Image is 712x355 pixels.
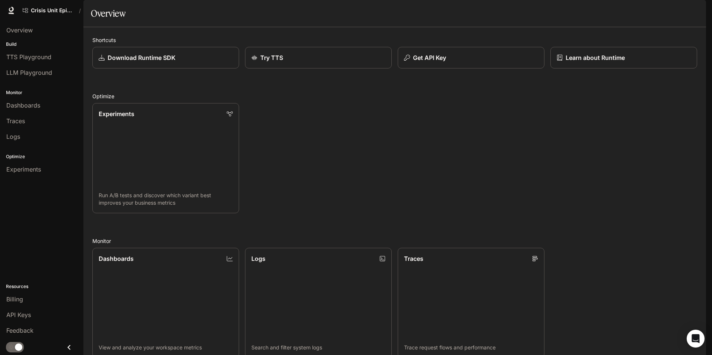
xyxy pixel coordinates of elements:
[31,7,73,14] span: Crisis Unit Episode 1
[92,103,239,213] a: ExperimentsRun A/B tests and discover which variant best improves your business metrics
[404,254,423,263] p: Traces
[398,47,544,68] button: Get API Key
[92,92,697,100] h2: Optimize
[550,47,697,68] a: Learn about Runtime
[413,53,446,62] p: Get API Key
[260,53,283,62] p: Try TTS
[251,344,385,351] p: Search and filter system logs
[99,254,134,263] p: Dashboards
[92,47,239,68] a: Download Runtime SDK
[99,109,134,118] p: Experiments
[91,6,125,21] h1: Overview
[404,344,538,351] p: Trace request flows and performance
[19,3,76,18] a: Crisis Unit Episode 1
[251,254,266,263] p: Logs
[99,192,233,207] p: Run A/B tests and discover which variant best improves your business metrics
[245,47,392,68] a: Try TTS
[687,330,705,348] div: Open Intercom Messenger
[76,7,84,15] div: /
[92,36,697,44] h2: Shortcuts
[92,237,697,245] h2: Monitor
[99,344,233,351] p: View and analyze your workspace metrics
[108,53,175,62] p: Download Runtime SDK
[566,53,625,62] p: Learn about Runtime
